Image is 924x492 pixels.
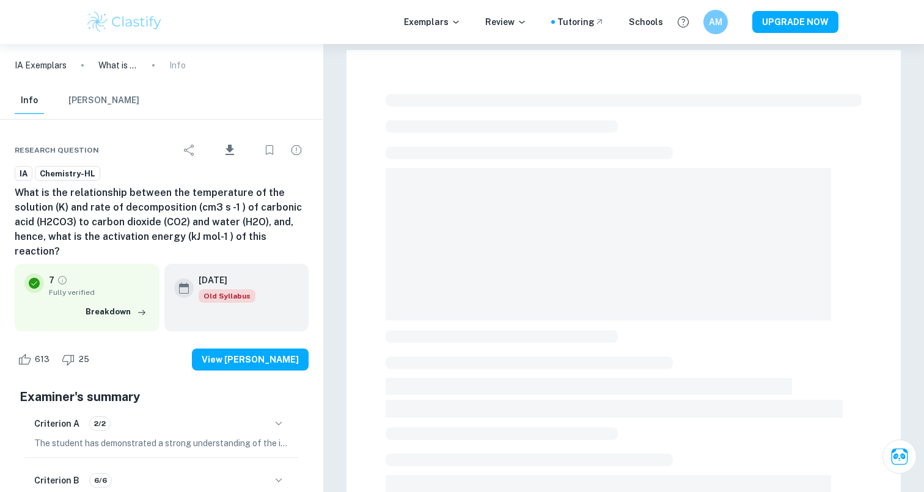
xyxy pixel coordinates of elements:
button: [PERSON_NAME] [68,87,139,114]
h6: [DATE] [199,273,246,287]
span: Chemistry-HL [35,168,100,180]
p: Review [485,15,527,29]
h6: Criterion A [34,417,79,430]
div: Report issue [284,138,309,162]
span: 613 [28,353,56,366]
a: Tutoring [557,15,604,29]
p: Exemplars [404,15,461,29]
div: Dislike [59,350,96,369]
button: Help and Feedback [673,12,694,32]
button: View [PERSON_NAME] [192,349,309,371]
p: The student has demonstrated a strong understanding of the importance of selecting a relevant top... [34,436,289,450]
h6: What is the relationship between the temperature of the solution (K) and rate of decomposition (c... [15,186,309,259]
button: Breakdown [82,303,150,321]
a: Schools [629,15,663,29]
h5: Examiner's summary [20,388,304,406]
span: Fully verified [49,287,150,298]
p: Info [169,59,186,72]
span: 2/2 [90,418,110,429]
button: Ask Clai [882,440,917,474]
button: Info [15,87,44,114]
span: 6/6 [90,475,111,486]
div: Download [204,134,255,166]
a: IA Exemplars [15,59,67,72]
span: Research question [15,145,99,156]
p: What is the relationship between the temperature of the solution (K) and rate of decomposition (c... [98,59,137,72]
p: 7 [49,273,54,287]
div: Like [15,350,56,369]
span: 25 [72,353,96,366]
div: Starting from the May 2025 session, the Chemistry IA requirements have changed. It's OK to refer ... [199,289,255,303]
h6: AM [709,15,723,29]
button: UPGRADE NOW [752,11,838,33]
button: AM [703,10,728,34]
img: Clastify logo [86,10,163,34]
h6: Criterion B [34,474,79,487]
div: Bookmark [257,138,282,162]
span: Old Syllabus [199,289,255,303]
div: Share [177,138,202,162]
a: IA [15,166,32,181]
a: Grade fully verified [57,275,68,286]
span: IA [15,168,32,180]
a: Chemistry-HL [35,166,100,181]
